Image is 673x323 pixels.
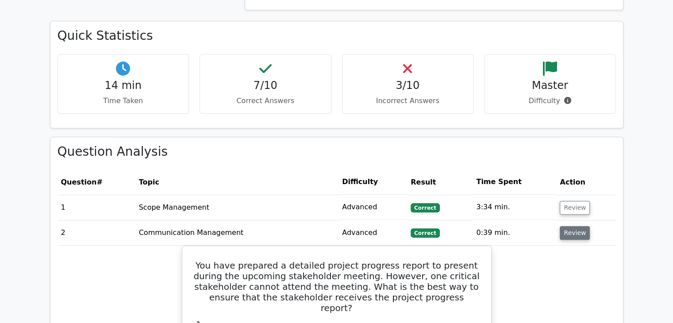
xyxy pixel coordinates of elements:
button: Review [560,201,590,215]
p: Correct Answers [207,96,324,106]
h4: 7/10 [207,79,324,92]
td: Scope Management [135,195,338,220]
td: 3:34 min. [473,195,556,220]
th: Topic [135,169,338,195]
span: Question [61,178,97,186]
h5: You have prepared a detailed project progress report to present during the upcoming stakeholder m... [193,260,481,313]
span: Correct [411,228,439,237]
button: Review [560,226,590,240]
h3: Quick Statistics [58,28,616,43]
h4: 14 min [65,79,182,92]
td: Advanced [338,195,407,220]
h4: Master [492,79,608,92]
th: Result [407,169,473,195]
th: Difficulty [338,169,407,195]
p: Difficulty [492,96,608,106]
td: 1 [58,195,135,220]
h4: 3/10 [350,79,466,92]
h3: Question Analysis [58,144,616,159]
p: Time Taken [65,96,182,106]
td: Advanced [338,220,407,246]
p: Incorrect Answers [350,96,466,106]
span: Correct [411,203,439,212]
td: 0:39 min. [473,220,556,246]
th: Action [556,169,615,195]
td: 2 [58,220,135,246]
td: Communication Management [135,220,338,246]
th: # [58,169,135,195]
th: Time Spent [473,169,556,195]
